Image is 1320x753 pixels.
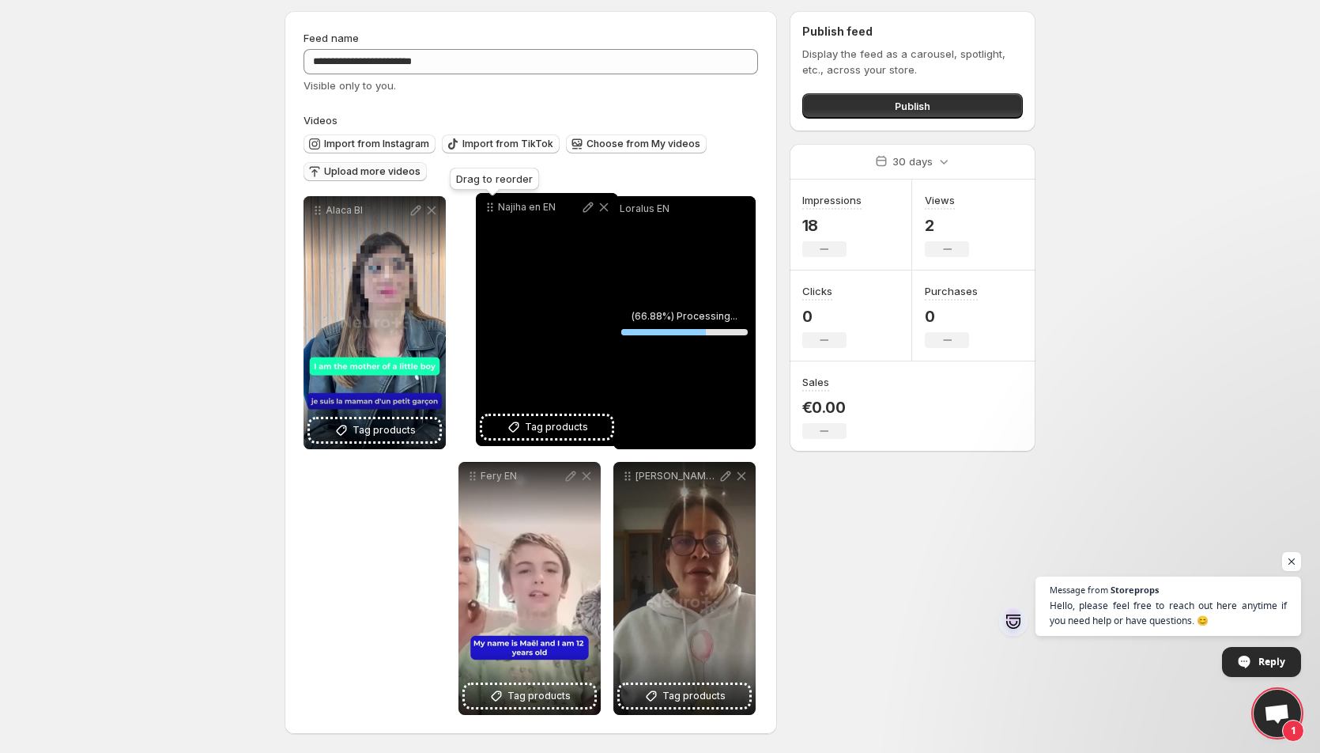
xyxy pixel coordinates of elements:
[1282,720,1304,742] span: 1
[613,462,756,715] div: [PERSON_NAME] en ENTag products
[310,419,439,441] button: Tag products
[802,307,847,326] p: 0
[895,98,930,114] span: Publish
[304,114,338,127] span: Videos
[353,422,416,438] span: Tag products
[304,196,446,449] div: Alaca BITag products
[498,201,580,214] p: Najiha en EN
[1050,585,1108,594] span: Message from
[662,688,726,704] span: Tag products
[566,134,707,153] button: Choose from My videos
[481,470,563,482] p: Fery EN
[892,153,933,169] p: 30 days
[525,419,588,435] span: Tag products
[304,162,427,181] button: Upload more videos
[925,283,978,299] h3: Purchases
[802,374,829,390] h3: Sales
[586,138,700,150] span: Choose from My videos
[465,685,594,707] button: Tag products
[802,283,832,299] h3: Clicks
[462,138,553,150] span: Import from TikTok
[802,216,862,235] p: 18
[802,398,847,417] p: €0.00
[620,202,749,215] p: Loralus EN
[925,307,978,326] p: 0
[304,32,359,44] span: Feed name
[1254,690,1301,737] div: Open chat
[1111,585,1159,594] span: Storeprops
[304,134,436,153] button: Import from Instagram
[613,196,756,449] div: Loralus EN(66.88%) Processing...66.87790983057754%
[442,134,560,153] button: Import from TikTok
[802,24,1023,40] h2: Publish feed
[324,138,429,150] span: Import from Instagram
[476,193,618,446] div: Najiha en ENTag products
[802,46,1023,78] p: Display the feed as a carousel, spotlight, etc., across your store.
[507,688,571,704] span: Tag products
[324,165,421,178] span: Upload more videos
[925,216,969,235] p: 2
[925,192,955,208] h3: Views
[635,470,718,482] p: [PERSON_NAME] en EN
[326,204,408,217] p: Alaca BI
[482,416,612,438] button: Tag products
[802,192,862,208] h3: Impressions
[458,462,601,715] div: Fery ENTag products
[1050,598,1287,628] span: Hello, please feel free to reach out here anytime if you need help or have questions. 😊
[304,79,396,92] span: Visible only to you.
[802,93,1023,119] button: Publish
[620,685,749,707] button: Tag products
[1258,648,1285,675] span: Reply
